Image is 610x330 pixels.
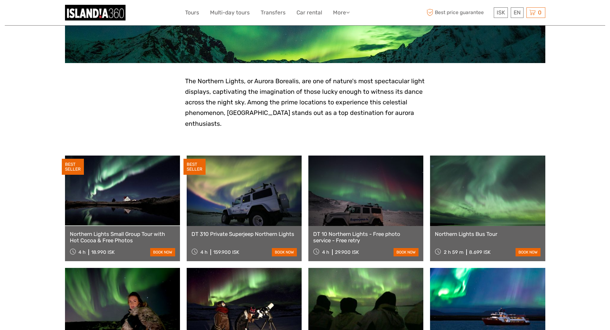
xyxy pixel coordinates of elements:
[91,249,115,255] div: 18.990 ISK
[70,231,175,244] a: Northern Lights Small Group Tour with Hot Cocoa & Free Photos
[516,248,541,256] a: book now
[183,159,206,175] div: BEST SELLER
[62,159,84,175] div: BEST SELLER
[210,8,250,17] a: Multi-day tours
[213,249,239,255] div: 159.900 ISK
[469,249,491,255] div: 8.699 ISK
[78,249,85,255] span: 4 h
[537,9,542,16] span: 0
[313,231,419,244] a: DT 10 Northern Lights - Free photo service - Free retry
[444,249,463,255] span: 2 h 59 m
[150,248,175,256] a: book now
[425,7,492,18] span: Best price guarantee
[185,77,425,127] span: The Northern Lights, or Aurora Borealis, are one of nature's most spectacular light displays, cap...
[333,8,350,17] a: More
[394,248,419,256] a: book now
[185,8,199,17] a: Tours
[191,231,297,237] a: DT 310 Private Superjeep Northern Lights
[261,8,286,17] a: Transfers
[200,249,207,255] span: 4 h
[497,9,505,16] span: ISK
[511,7,524,18] div: EN
[297,8,322,17] a: Car rental
[435,231,540,237] a: Northern Lights Bus Tour
[272,248,297,256] a: book now
[335,249,359,255] div: 29.900 ISK
[322,249,329,255] span: 4 h
[65,5,126,20] img: 359-8a86c472-227a-44f5-9a1a-607d161e92e3_logo_small.jpg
